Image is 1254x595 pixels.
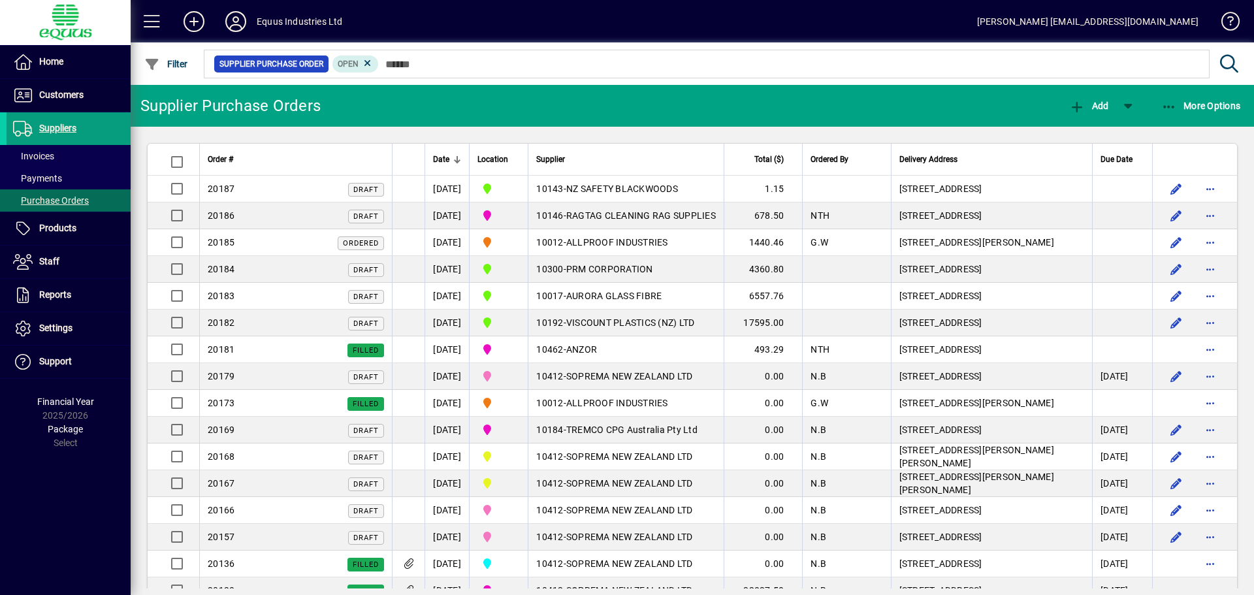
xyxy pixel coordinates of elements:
[208,478,234,489] span: 20167
[536,237,563,248] span: 10012
[536,451,563,462] span: 10412
[1166,446,1187,467] button: Edit
[1092,551,1152,577] td: [DATE]
[425,336,469,363] td: [DATE]
[353,507,379,515] span: Draft
[425,363,469,390] td: [DATE]
[425,524,469,551] td: [DATE]
[1200,285,1221,306] button: More options
[433,152,449,167] span: Date
[13,151,54,161] span: Invoices
[891,470,1093,497] td: [STREET_ADDRESS][PERSON_NAME][PERSON_NAME]
[528,443,724,470] td: -
[39,123,76,133] span: Suppliers
[39,89,84,100] span: Customers
[208,505,234,515] span: 20166
[891,283,1093,310] td: [STREET_ADDRESS]
[732,152,796,167] div: Total ($)
[39,256,59,266] span: Staff
[425,202,469,229] td: [DATE]
[425,470,469,497] td: [DATE]
[566,371,693,381] span: SOPREMA NEW ZEALAND LTD
[1069,101,1108,111] span: Add
[39,223,76,233] span: Products
[1092,443,1152,470] td: [DATE]
[208,152,384,167] div: Order #
[891,310,1093,336] td: [STREET_ADDRESS]
[891,390,1093,417] td: [STREET_ADDRESS][PERSON_NAME]
[891,176,1093,202] td: [STREET_ADDRESS]
[425,176,469,202] td: [DATE]
[566,398,668,408] span: ALLPROOF INDUSTRIES
[891,524,1093,551] td: [STREET_ADDRESS]
[477,234,520,250] span: 4S SOUTHERN
[208,317,234,328] span: 20182
[208,210,234,221] span: 20186
[477,261,520,277] span: 1B BLENHEIM
[140,95,321,116] div: Supplier Purchase Orders
[477,208,520,223] span: 2N NORTHERN
[724,229,802,256] td: 1440.46
[173,10,215,33] button: Add
[477,315,520,330] span: 1B BLENHEIM
[724,417,802,443] td: 0.00
[477,181,520,197] span: 1B BLENHEIM
[1092,417,1152,443] td: [DATE]
[425,256,469,283] td: [DATE]
[811,532,826,542] span: N.B
[536,478,563,489] span: 10412
[257,11,343,32] div: Equus Industries Ltd
[528,336,724,363] td: -
[811,344,829,355] span: NTH
[1066,94,1112,118] button: Add
[536,264,563,274] span: 10300
[811,451,826,462] span: N.B
[977,11,1198,32] div: [PERSON_NAME] [EMAIL_ADDRESS][DOMAIN_NAME]
[7,246,131,278] a: Staff
[39,356,72,366] span: Support
[353,212,379,221] span: Draft
[724,497,802,524] td: 0.00
[1200,232,1221,253] button: More options
[528,256,724,283] td: -
[1166,366,1187,387] button: Edit
[7,46,131,78] a: Home
[338,59,359,69] span: Open
[1166,526,1187,547] button: Edit
[811,371,826,381] span: N.B
[724,256,802,283] td: 4360.80
[1200,553,1221,574] button: More options
[1200,178,1221,199] button: More options
[891,336,1093,363] td: [STREET_ADDRESS]
[7,79,131,112] a: Customers
[425,283,469,310] td: [DATE]
[1166,285,1187,306] button: Edit
[477,449,520,464] span: 4A DSV LOGISTICS - CHCH
[1166,232,1187,253] button: Edit
[208,451,234,462] span: 20168
[566,344,597,355] span: ANZOR
[536,371,563,381] span: 10412
[1200,205,1221,226] button: More options
[477,556,520,571] span: 3C CENTRAL
[208,398,234,408] span: 20173
[7,189,131,212] a: Purchase Orders
[811,558,826,569] span: N.B
[536,505,563,515] span: 10412
[353,293,379,301] span: Draft
[353,426,379,435] span: Draft
[536,317,563,328] span: 10192
[811,478,826,489] span: N.B
[891,256,1093,283] td: [STREET_ADDRESS]
[566,184,678,194] span: NZ SAFETY BLACKWOODS
[1200,339,1221,360] button: More options
[724,363,802,390] td: 0.00
[353,373,379,381] span: Draft
[1092,524,1152,551] td: [DATE]
[811,152,882,167] div: Ordered By
[353,534,379,542] span: Draft
[208,344,234,355] span: 20181
[477,152,508,167] span: Location
[1101,152,1144,167] div: Due Date
[724,202,802,229] td: 678.50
